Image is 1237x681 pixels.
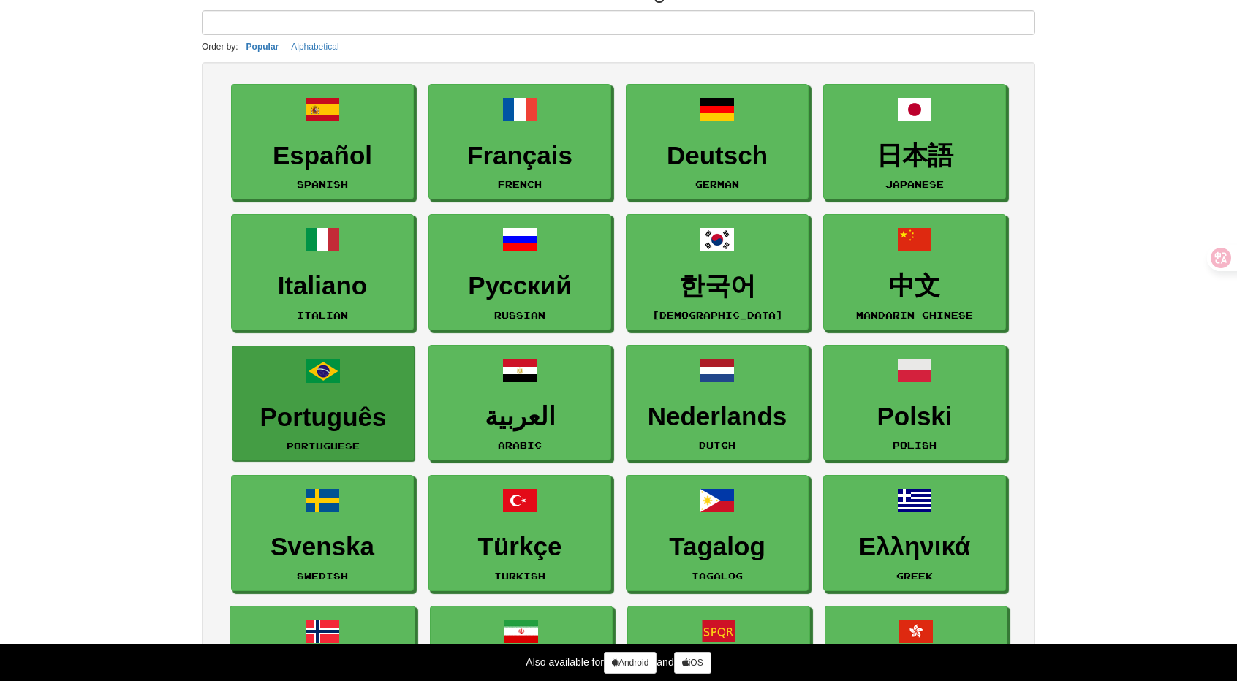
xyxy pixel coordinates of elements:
h3: 中文 [831,272,998,300]
h3: Türkçe [436,533,603,561]
a: PortuguêsPortuguese [232,346,415,462]
a: TürkçeTurkish [428,475,611,591]
small: Portuguese [287,441,360,451]
button: Alphabetical [287,39,343,55]
small: Russian [494,310,545,320]
small: Mandarin Chinese [856,310,973,320]
a: FrançaisFrench [428,84,611,200]
h3: Italiano [239,272,406,300]
a: 日本語Japanese [823,84,1006,200]
small: [DEMOGRAPHIC_DATA] [652,310,783,320]
a: DeutschGerman [626,84,809,200]
small: Dutch [699,440,735,450]
a: iOS [674,652,711,674]
small: Order by: [202,42,238,52]
small: Arabic [498,440,542,450]
h3: Polski [831,403,998,431]
a: TagalogTagalog [626,475,809,591]
a: 中文Mandarin Chinese [823,214,1006,330]
button: Popular [242,39,284,55]
h3: Español [239,142,406,170]
small: Swedish [297,571,348,581]
h3: Русский [436,272,603,300]
a: EspañolSpanish [231,84,414,200]
small: Greek [896,571,933,581]
a: NederlandsDutch [626,345,809,461]
a: ItalianoItalian [231,214,414,330]
a: 한국어[DEMOGRAPHIC_DATA] [626,214,809,330]
a: Android [604,652,657,674]
a: العربيةArabic [428,345,611,461]
h3: Português [240,403,406,432]
a: РусскийRussian [428,214,611,330]
a: SvenskaSwedish [231,475,414,591]
small: Spanish [297,179,348,189]
h3: Nederlands [634,403,801,431]
h3: 日本語 [831,142,998,170]
a: ΕλληνικάGreek [823,475,1006,591]
h3: Svenska [239,533,406,561]
h3: 한국어 [634,272,801,300]
h3: العربية [436,403,603,431]
h3: Ελληνικά [831,533,998,561]
small: French [498,179,542,189]
small: Turkish [494,571,545,581]
small: Tagalog [692,571,743,581]
small: Italian [297,310,348,320]
a: PolskiPolish [823,345,1006,461]
h3: Deutsch [634,142,801,170]
small: Japanese [885,179,944,189]
small: German [695,179,739,189]
h3: Tagalog [634,533,801,561]
small: Polish [893,440,937,450]
h3: Français [436,142,603,170]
